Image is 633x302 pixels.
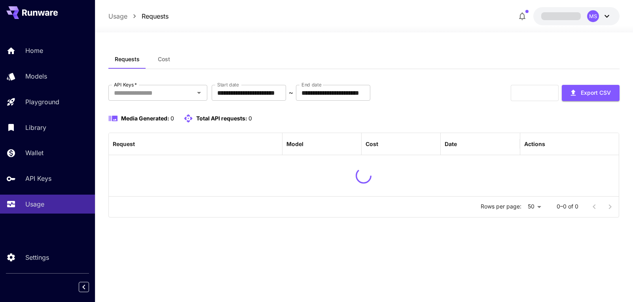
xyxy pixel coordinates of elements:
[25,46,43,55] p: Home
[25,199,44,209] p: Usage
[158,56,170,63] span: Cost
[193,87,205,98] button: Open
[171,115,174,122] span: 0
[25,97,59,107] p: Playground
[557,203,578,210] p: 0–0 of 0
[301,81,321,88] label: End date
[85,280,95,294] div: Collapse sidebar
[115,56,140,63] span: Requests
[25,253,49,262] p: Settings
[366,141,378,147] div: Cost
[25,148,44,158] p: Wallet
[114,81,137,88] label: API Keys
[108,11,169,21] nav: breadcrumb
[217,81,239,88] label: Start date
[525,201,544,212] div: 50
[562,85,620,101] button: Export CSV
[481,203,521,210] p: Rows per page:
[533,7,620,25] button: MS
[79,282,89,292] button: Collapse sidebar
[524,141,545,147] div: Actions
[248,115,252,122] span: 0
[25,71,47,81] p: Models
[445,141,457,147] div: Date
[196,115,247,122] span: Total API requests:
[25,123,46,132] p: Library
[25,174,51,183] p: API Keys
[113,141,135,147] div: Request
[142,11,169,21] a: Requests
[108,11,127,21] a: Usage
[121,115,169,122] span: Media Generated:
[286,141,303,147] div: Model
[289,88,293,98] p: ~
[587,10,599,22] div: MS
